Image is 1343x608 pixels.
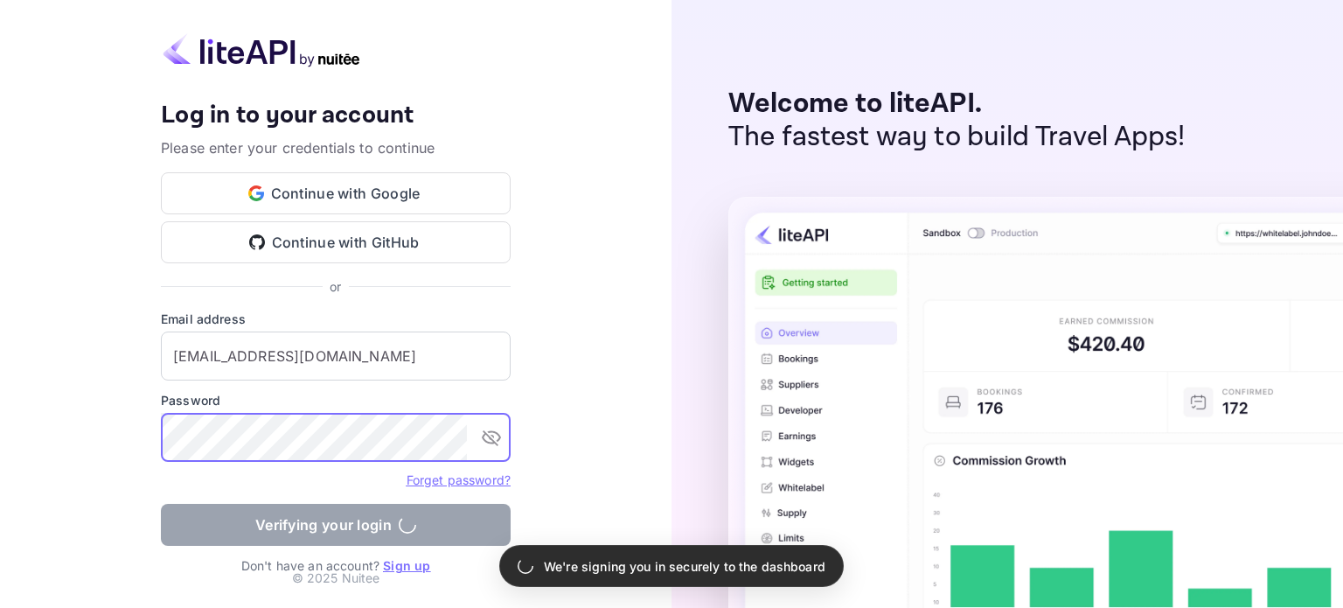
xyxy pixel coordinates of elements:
[728,121,1186,154] p: The fastest way to build Travel Apps!
[728,87,1186,121] p: Welcome to liteAPI.
[161,310,511,328] label: Email address
[330,277,341,296] p: or
[407,471,511,488] a: Forget password?
[161,172,511,214] button: Continue with Google
[161,33,362,67] img: liteapi
[161,332,511,381] input: Enter your email address
[544,557,825,576] p: We're signing you in securely to the dashboard
[161,556,511,575] p: Don't have an account?
[161,137,511,158] p: Please enter your credentials to continue
[443,427,464,448] keeper-lock: Open Keeper Popup
[161,221,511,263] button: Continue with GitHub
[161,391,511,409] label: Password
[383,558,430,573] a: Sign up
[292,569,380,587] p: © 2025 Nuitee
[161,101,511,131] h4: Log in to your account
[407,472,511,487] a: Forget password?
[474,420,509,455] button: toggle password visibility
